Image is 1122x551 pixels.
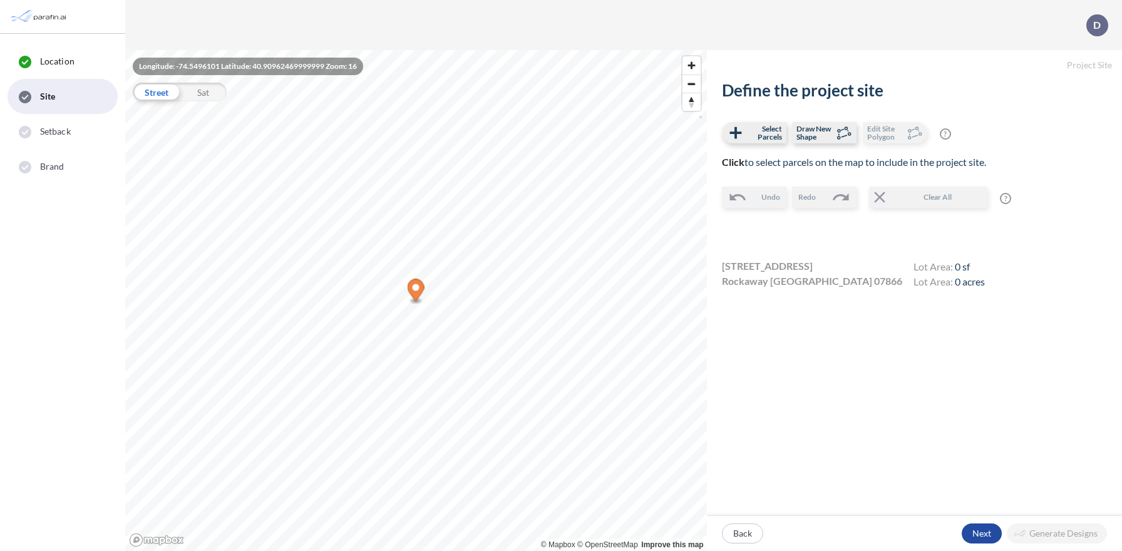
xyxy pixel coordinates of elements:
[889,192,987,203] span: Clear All
[722,156,986,168] span: to select parcels on the map to include in the project site.
[541,540,575,549] a: Mapbox
[940,128,951,140] span: ?
[133,83,180,101] div: Street
[577,540,638,549] a: OpenStreetMap
[180,83,227,101] div: Sat
[133,58,363,75] div: Longitude: -74.5496101 Latitude: 40.90962469999999 Zoom: 16
[40,55,75,68] span: Location
[722,81,1107,100] h2: Define the project site
[682,93,701,111] button: Reset bearing to north
[1093,19,1101,31] p: D
[761,192,780,203] span: Undo
[867,125,904,141] span: Edit Site Polygon
[707,50,1122,81] h5: Project Site
[962,523,1002,543] button: Next
[9,5,70,28] img: Parafin
[745,125,782,141] span: Select Parcels
[914,275,985,291] h4: Lot Area:
[869,187,988,208] button: Clear All
[914,260,985,275] h4: Lot Area:
[40,90,55,103] span: Site
[955,260,970,272] span: 0 sf
[682,75,701,93] button: Zoom out
[408,279,425,305] div: Map marker
[641,540,703,549] a: Improve this map
[796,125,833,141] span: Draw New Shape
[722,523,763,543] button: Back
[722,156,744,168] b: Click
[733,527,752,540] p: Back
[1000,193,1011,204] span: ?
[129,533,184,547] a: Mapbox homepage
[798,192,816,203] span: Redo
[682,75,701,93] span: Zoom out
[682,56,701,75] button: Zoom in
[125,50,707,551] canvas: Map
[955,275,985,287] span: 0 acres
[722,187,786,208] button: Undo
[722,259,813,274] span: [STREET_ADDRESS]
[972,527,991,540] p: Next
[40,125,71,138] span: Setback
[792,187,857,208] button: Redo
[722,274,902,289] span: Rockaway [GEOGRAPHIC_DATA] 07866
[40,160,64,173] span: Brand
